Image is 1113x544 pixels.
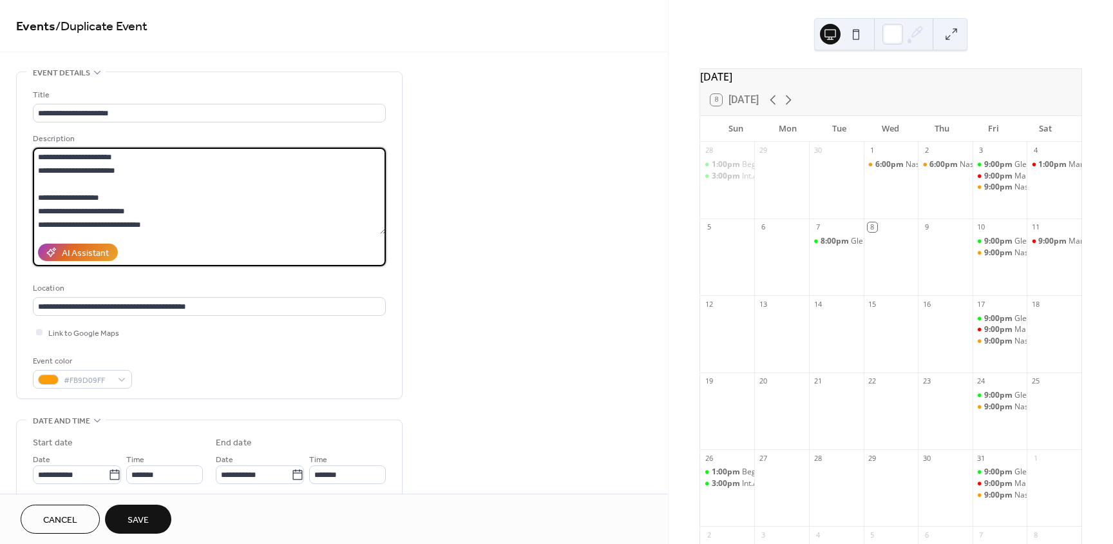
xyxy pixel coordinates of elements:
span: Cancel [43,514,77,527]
div: Nassau New Salsa Class [906,159,993,170]
div: Glendale New Salsa Class [851,236,944,247]
div: 6 [758,222,768,232]
span: Time [126,453,144,467]
div: End date [216,436,252,450]
div: 31 [976,453,986,463]
span: #FB9D09FF [64,374,111,387]
div: Beg./Int. Salsa Partnerwork Workshop [742,159,877,170]
div: 11 [1031,222,1040,232]
div: [DATE] [700,69,1081,84]
div: Glendale Social [973,236,1027,247]
div: Nassau Social [973,402,1027,413]
div: 23 [922,376,931,386]
div: Glendale Social [973,390,1027,401]
div: 4 [813,530,823,539]
div: 18 [1031,299,1040,309]
div: 4 [1031,146,1040,155]
span: 9:00pm [984,171,1014,182]
div: 7 [976,530,986,539]
div: 16 [922,299,931,309]
div: Glendale Social [1014,159,1070,170]
div: Glendale Social [973,467,1027,478]
div: 30 [922,453,931,463]
div: 27 [758,453,768,463]
div: Int./Adv. Salsa Partnerwork Workshop [742,171,877,182]
span: Link to Google Maps [48,327,119,340]
span: 9:00pm [984,248,1014,258]
div: 12 [704,299,714,309]
span: Date [216,453,233,467]
div: 17 [976,299,986,309]
div: 5 [868,530,877,539]
span: 1:00pm [1038,159,1069,170]
div: 2 [922,146,931,155]
div: 2 [704,530,714,539]
div: Sat [1020,116,1071,142]
button: Cancel [21,505,100,534]
span: Time [309,453,327,467]
span: 9:00pm [984,402,1014,413]
span: Date [33,453,50,467]
div: 9 [922,222,931,232]
span: 9:00pm [984,336,1014,347]
span: 9:00pm [1038,236,1069,247]
div: 10 [976,222,986,232]
span: 6:00pm [929,159,960,170]
div: Manhattan Social [1027,236,1081,247]
div: Mon [762,116,813,142]
div: Manhattan Social [973,171,1027,182]
span: 3:00pm [712,171,742,182]
div: 8 [1031,530,1040,539]
div: Fri [968,116,1020,142]
span: 6:00pm [875,159,906,170]
div: Glendale Social [973,159,1027,170]
div: 8 [868,222,877,232]
span: / Duplicate Event [55,14,147,39]
div: Int./Adv. Salsa Partnerwork Workshop [742,478,877,489]
div: 5 [704,222,714,232]
span: Save [128,514,149,527]
span: 1:00pm [712,159,742,170]
div: 29 [868,453,877,463]
div: Location [33,282,383,295]
div: Nassau New Salsa Class [864,159,918,170]
button: AI Assistant [38,244,118,261]
div: AI Assistant [62,247,109,260]
div: 1 [1031,453,1040,463]
div: Nassau Social [1014,490,1065,501]
div: Title [33,88,383,102]
div: 24 [976,376,986,386]
div: Manhattan New Salsa Class [1027,159,1081,170]
div: Glendale Social [1014,467,1070,478]
span: 9:00pm [984,236,1014,247]
div: Start date [33,436,73,450]
div: Int./Adv. Salsa Partnerwork Workshop [700,171,755,182]
div: 1 [868,146,877,155]
span: Event details [33,66,90,80]
div: 26 [704,453,714,463]
button: Save [105,505,171,534]
div: Nassau Social [1014,402,1065,413]
div: 29 [758,146,768,155]
div: 3 [758,530,768,539]
div: Tue [813,116,865,142]
div: Glendale Social [1014,390,1070,401]
span: 9:00pm [984,478,1014,489]
div: Glendale Social [1014,313,1070,324]
div: Description [33,132,383,146]
div: Beg./Int. Salsa Partnerwork Workshop [700,467,755,478]
span: 1:00pm [712,467,742,478]
div: 7 [813,222,823,232]
span: 3:00pm [712,478,742,489]
div: Glendale Social [973,313,1027,324]
div: Beg./Int. Salsa Partnerwork Workshop [700,159,755,170]
div: Wed [865,116,917,142]
div: 25 [1031,376,1040,386]
div: Nassau New BachataClass [918,159,973,170]
div: Thu [917,116,968,142]
div: Nassau Social [1014,248,1065,258]
span: 9:00pm [984,313,1014,324]
div: 13 [758,299,768,309]
div: Nassau Social [973,336,1027,347]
